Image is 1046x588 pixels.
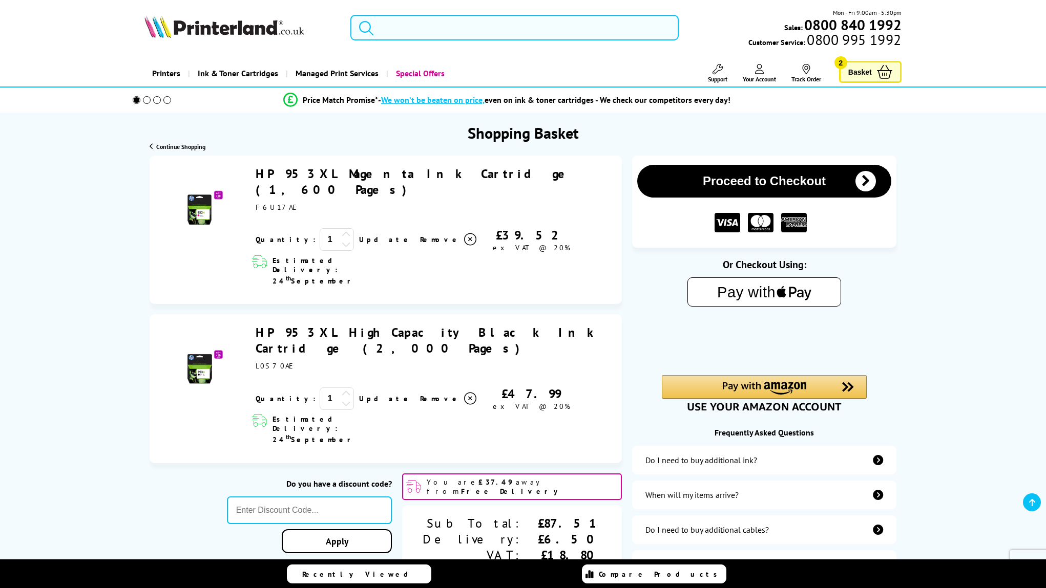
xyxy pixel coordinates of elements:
[632,446,896,474] a: additional-ink
[478,227,585,243] div: £39.52
[359,235,412,244] a: Update
[708,75,727,83] span: Support
[645,525,769,535] div: Do I need to buy additional cables?
[187,190,223,226] img: HP 953XL Magenta Ink Cartridge (1,600 Pages)
[833,8,902,17] span: Mon - Fri 9:00am - 5:30pm
[784,23,803,32] span: Sales:
[227,478,392,489] div: Do you have a discount code?
[420,235,461,244] span: Remove
[256,166,575,198] a: HP 953XL Magenta Ink Cartridge (1,600 Pages)
[256,203,300,212] span: F6U17AE
[632,481,896,509] a: items-arrive
[468,123,579,143] h1: Shopping Basket
[287,564,431,583] a: Recently Viewed
[708,64,727,83] a: Support
[273,256,398,286] span: Estimated Delivery: 24 September
[748,35,901,47] span: Customer Service:
[478,477,516,487] b: £37.49
[188,60,286,86] a: Ink & Toner Cartridges
[144,15,338,40] a: Printerland Logo
[662,375,867,411] div: Amazon Pay - Use your Amazon account
[743,75,776,83] span: Your Account
[286,274,291,282] sup: th
[423,515,522,531] div: Sub Total:
[198,60,278,86] span: Ink & Toner Cartridges
[599,570,723,579] span: Compare Products
[423,547,522,563] div: VAT:
[632,550,896,579] a: secure-website
[748,213,773,233] img: MASTER CARD
[144,15,304,38] img: Printerland Logo
[144,60,188,86] a: Printers
[478,386,585,402] div: £47.99
[359,394,412,403] a: Update
[645,455,757,465] div: Do I need to buy additional ink?
[420,394,461,403] span: Remove
[637,165,891,198] button: Proceed to Checkout
[227,496,392,524] input: Enter Discount Code...
[420,391,478,406] a: Delete item from your basket
[781,213,807,233] img: American Express
[582,564,726,583] a: Compare Products
[256,361,296,371] span: L0S70AE
[493,243,570,252] span: ex VAT @ 20%
[156,143,205,150] span: Continue Shopping
[256,235,316,244] span: Quantity:
[302,570,419,579] span: Recently Viewed
[662,323,867,358] iframe: PayPal
[804,15,902,34] b: 0800 840 1992
[286,60,386,86] a: Managed Print Services
[286,433,291,441] sup: th
[715,213,740,233] img: VISA
[839,61,902,83] a: Basket 2
[803,20,902,30] a: 0800 840 1992
[187,349,223,385] img: HP 953XL High Capacity Black Ink Cartridge (2,000 Pages)
[420,232,478,247] a: Delete item from your basket
[386,60,452,86] a: Special Offers
[522,531,601,547] div: £6.50
[632,515,896,544] a: additional-cables
[273,415,398,444] span: Estimated Delivery: 24 September
[282,529,392,553] a: Apply
[848,65,872,79] span: Basket
[493,402,570,411] span: ex VAT @ 20%
[834,56,847,69] span: 2
[303,95,378,105] span: Price Match Promise*
[427,477,618,496] span: You are away from
[522,515,601,531] div: £87.51
[423,531,522,547] div: Delivery:
[632,258,896,271] div: Or Checkout Using:
[522,547,601,563] div: £18.80
[150,143,205,150] a: Continue Shopping
[791,64,821,83] a: Track Order
[118,91,895,109] li: modal_Promise
[381,95,485,105] span: We won’t be beaten on price,
[461,487,562,496] b: Free Delivery
[378,95,730,105] div: - even on ink & toner cartridges - We check our competitors every day!
[632,427,896,438] div: Frequently Asked Questions
[805,35,901,45] span: 0800 995 1992
[256,394,316,403] span: Quantity:
[645,490,739,500] div: When will my items arrive?
[256,324,600,356] a: HP 953XL High Capacity Black Ink Cartridge (2,000 Pages)
[743,64,776,83] a: Your Account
